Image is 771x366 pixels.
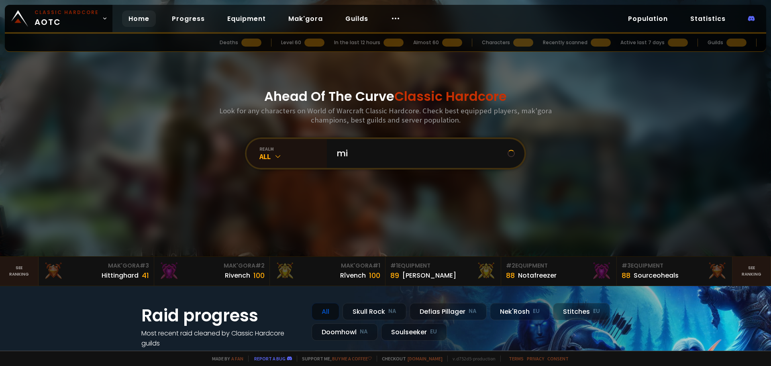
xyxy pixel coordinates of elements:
[518,270,557,280] div: Notafreezer
[410,303,487,320] div: Defias Pillager
[490,303,550,320] div: Nek'Rosh
[447,356,496,362] span: v. d752d5 - production
[708,39,723,46] div: Guilds
[430,328,437,336] small: EU
[547,356,569,362] a: Consent
[340,270,366,280] div: Rîvench
[394,87,507,105] span: Classic Hardcore
[270,257,385,286] a: Mak'Gora#1Rîvench100
[482,39,510,46] div: Characters
[553,303,610,320] div: Stitches
[35,9,99,16] small: Classic Hardcore
[501,257,617,286] a: #2Equipment88Notafreezer
[253,270,265,281] div: 100
[390,262,496,270] div: Equipment
[390,270,399,281] div: 89
[255,262,265,270] span: # 2
[142,270,149,281] div: 41
[622,262,631,270] span: # 3
[225,270,250,280] div: Rivench
[684,10,732,27] a: Statistics
[207,356,243,362] span: Made by
[506,270,515,281] div: 88
[159,262,265,270] div: Mak'Gora
[221,10,272,27] a: Equipment
[381,323,447,341] div: Soulseeker
[527,356,544,362] a: Privacy
[506,262,515,270] span: # 2
[264,87,507,106] h1: Ahead Of The Curve
[622,10,674,27] a: Population
[509,356,524,362] a: Terms
[231,356,243,362] a: a fan
[402,270,456,280] div: [PERSON_NAME]
[281,39,301,46] div: Level 60
[620,39,665,46] div: Active last 7 days
[377,356,443,362] span: Checkout
[408,356,443,362] a: [DOMAIN_NAME]
[43,262,149,270] div: Mak'Gora
[5,5,112,32] a: Classic HardcoreAOTC
[334,39,380,46] div: In the last 12 hours
[617,257,732,286] a: #3Equipment88Sourceoheals
[154,257,270,286] a: Mak'Gora#2Rivench100
[732,257,771,286] a: Seeranking
[102,270,139,280] div: Hittinghard
[373,262,380,270] span: # 1
[622,270,630,281] div: 88
[388,307,396,315] small: NA
[469,307,477,315] small: NA
[216,106,555,125] h3: Look for any characters on World of Warcraft Classic Hardcore. Check best equipped players, mak'g...
[339,10,375,27] a: Guilds
[369,270,380,281] div: 100
[140,262,149,270] span: # 3
[165,10,211,27] a: Progress
[220,39,238,46] div: Deaths
[141,328,302,348] h4: Most recent raid cleaned by Classic Hardcore guilds
[275,262,380,270] div: Mak'Gora
[282,10,329,27] a: Mak'gora
[413,39,439,46] div: Almost 60
[259,146,327,152] div: realm
[533,307,540,315] small: EU
[390,262,398,270] span: # 1
[254,356,286,362] a: Report a bug
[506,262,612,270] div: Equipment
[39,257,154,286] a: Mak'Gora#3Hittinghard41
[360,328,368,336] small: NA
[634,270,679,280] div: Sourceoheals
[312,323,378,341] div: Doomhowl
[593,307,600,315] small: EU
[332,356,372,362] a: Buy me a coffee
[543,39,587,46] div: Recently scanned
[312,303,339,320] div: All
[122,10,156,27] a: Home
[297,356,372,362] span: Support me,
[259,152,327,161] div: All
[343,303,406,320] div: Skull Rock
[332,139,508,168] input: Search a character...
[141,303,302,328] h1: Raid progress
[385,257,501,286] a: #1Equipment89[PERSON_NAME]
[622,262,727,270] div: Equipment
[35,9,99,28] span: AOTC
[141,349,194,358] a: See all progress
